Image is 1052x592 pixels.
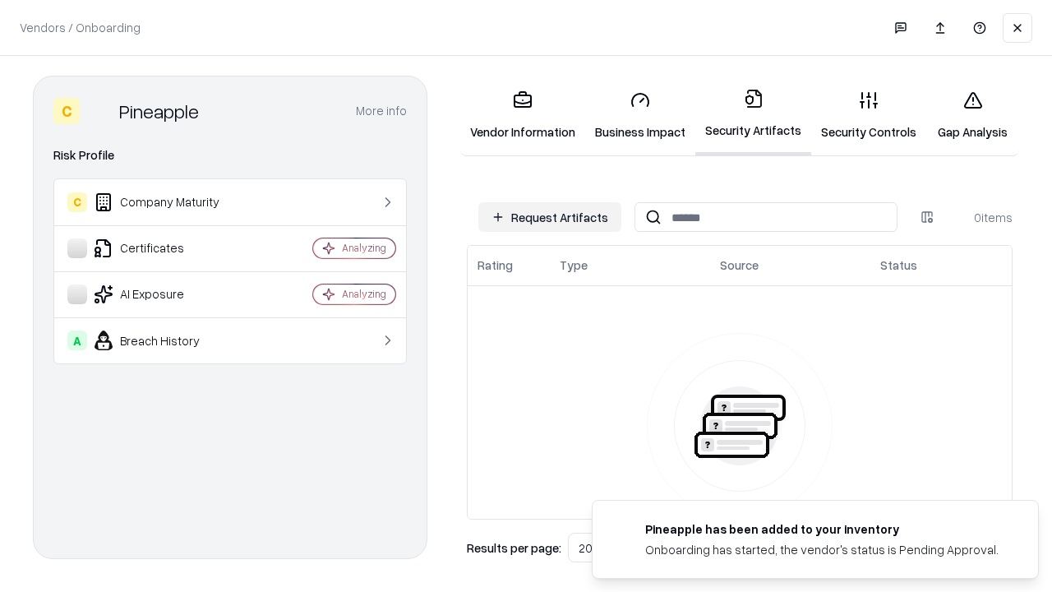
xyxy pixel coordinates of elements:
[460,77,585,154] a: Vendor Information
[478,257,513,274] div: Rating
[67,192,264,212] div: Company Maturity
[86,98,113,124] img: Pineapple
[585,77,695,154] a: Business Impact
[880,257,917,274] div: Status
[695,76,811,155] a: Security Artifacts
[947,209,1013,226] div: 0 items
[20,19,141,36] p: Vendors / Onboarding
[53,146,407,165] div: Risk Profile
[342,241,386,255] div: Analyzing
[53,98,80,124] div: C
[119,98,199,124] div: Pineapple
[926,77,1019,154] a: Gap Analysis
[356,96,407,126] button: More info
[811,77,926,154] a: Security Controls
[645,520,999,538] div: Pineapple has been added to your inventory
[342,287,386,301] div: Analyzing
[612,520,632,540] img: pineappleenergy.com
[67,192,87,212] div: C
[67,331,264,350] div: Breach History
[478,202,621,232] button: Request Artifacts
[67,331,87,350] div: A
[467,539,561,557] p: Results per page:
[645,541,999,558] div: Onboarding has started, the vendor's status is Pending Approval.
[67,238,264,258] div: Certificates
[67,284,264,304] div: AI Exposure
[560,257,588,274] div: Type
[720,257,759,274] div: Source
